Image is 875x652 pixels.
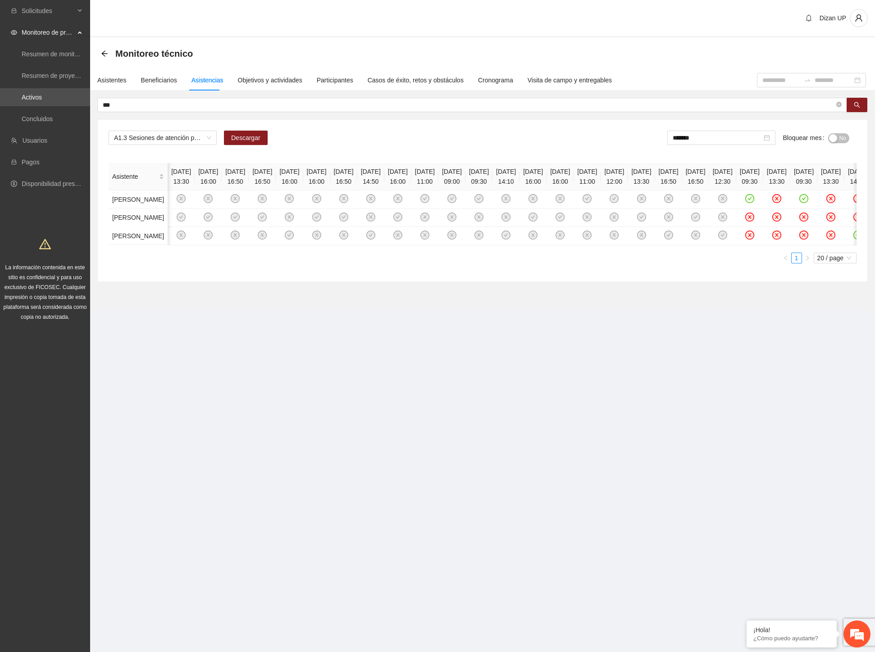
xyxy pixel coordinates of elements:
th: Asistente [109,163,168,190]
span: close-circle [339,231,348,240]
span: close-circle [366,213,375,222]
div: Page Size [814,253,857,263]
span: check-circle [177,213,186,222]
div: Beneficiarios [141,75,177,85]
span: close-circle [853,194,862,203]
span: close-circle [501,213,510,222]
span: close-circle [836,101,842,109]
th: [DATE] 13:30 [763,163,790,190]
span: close-circle [529,231,538,240]
span: close-circle [231,231,240,240]
button: left [780,253,791,263]
span: close-circle [610,213,619,222]
span: check-circle [339,213,348,222]
th: [DATE] 16:00 [520,163,547,190]
span: close-circle [420,213,429,222]
th: [DATE] 13:30 [628,163,655,190]
button: Descargar [224,131,268,145]
span: swap-right [804,77,811,84]
th: [DATE] 09:00 [438,163,465,190]
td: [PERSON_NAME] [109,190,168,209]
span: close-circle [826,231,835,240]
span: No [839,133,846,143]
span: close-circle [799,231,808,240]
th: [DATE] 14:10 [492,163,520,190]
th: [DATE] 16:50 [249,163,276,190]
a: Disponibilidad presupuestal [22,180,99,187]
th: [DATE] 14:50 [844,163,871,190]
span: close-circle [204,194,213,203]
span: close-circle [285,213,294,222]
span: check-circle [204,213,213,222]
a: Usuarios [23,137,47,144]
label: Bloquear mes [783,131,828,145]
span: check-circle [718,231,727,240]
span: close-circle [447,231,456,240]
span: close-circle [745,213,754,222]
span: close-circle [772,194,781,203]
span: close-circle [258,231,267,240]
span: bell [802,14,816,22]
span: close-circle [718,213,727,222]
th: [DATE] 09:30 [736,163,763,190]
span: close-circle [339,194,348,203]
span: close-circle [393,231,402,240]
span: close-circle [691,194,700,203]
p: ¿Cómo puedo ayudarte? [753,635,830,642]
span: Descargar [231,133,260,143]
span: close-circle [231,194,240,203]
span: check-circle [610,194,619,203]
a: Concluidos [22,115,53,122]
a: Resumen de proyectos aprobados [22,72,118,79]
span: close-circle [312,194,321,203]
span: close-circle [745,231,754,240]
span: check-circle [231,213,240,222]
span: check-circle [664,231,673,240]
span: close-circle [366,194,375,203]
span: warning [39,238,51,250]
span: check-circle [745,194,754,203]
span: left [783,255,788,261]
span: close-circle [420,231,429,240]
th: [DATE] 16:50 [330,163,357,190]
a: Pagos [22,158,40,166]
span: check-circle [420,194,429,203]
span: close-circle [501,194,510,203]
button: right [802,253,813,263]
span: check-circle [312,213,321,222]
span: close-circle [177,194,186,203]
span: 20 / page [817,253,853,263]
button: search [847,98,867,112]
div: Participantes [317,75,353,85]
span: close-circle [853,213,862,222]
span: check-circle [691,213,700,222]
span: check-circle [583,194,592,203]
span: close-circle [312,231,321,240]
span: check-circle [447,194,456,203]
th: [DATE] 16:50 [682,163,709,190]
span: inbox [11,8,17,14]
span: close-circle [474,231,483,240]
span: Asistente [112,172,157,181]
span: check-circle [258,213,267,222]
span: close-circle [583,231,592,240]
div: Asistencias [191,75,223,85]
td: [PERSON_NAME] [109,227,168,245]
span: close-circle [691,231,700,240]
li: Next Page [802,253,813,263]
span: user [850,14,867,22]
th: [DATE] 16:00 [384,163,411,190]
th: [DATE] 13:30 [817,163,844,190]
span: Monitoreo técnico [115,46,193,61]
span: close-circle [583,213,592,222]
div: Asistentes [97,75,127,85]
div: Objetivos y actividades [238,75,302,85]
a: Activos [22,94,42,101]
li: 1 [791,253,802,263]
span: eye [11,29,17,36]
span: close-circle [447,213,456,222]
th: [DATE] 12:00 [601,163,628,190]
span: check-circle [556,213,565,222]
span: Solicitudes [22,2,75,20]
span: A1.3 Sesiones de atención psicológica a NNA detectados con factores de riesgo -Chihuahua [114,131,211,145]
